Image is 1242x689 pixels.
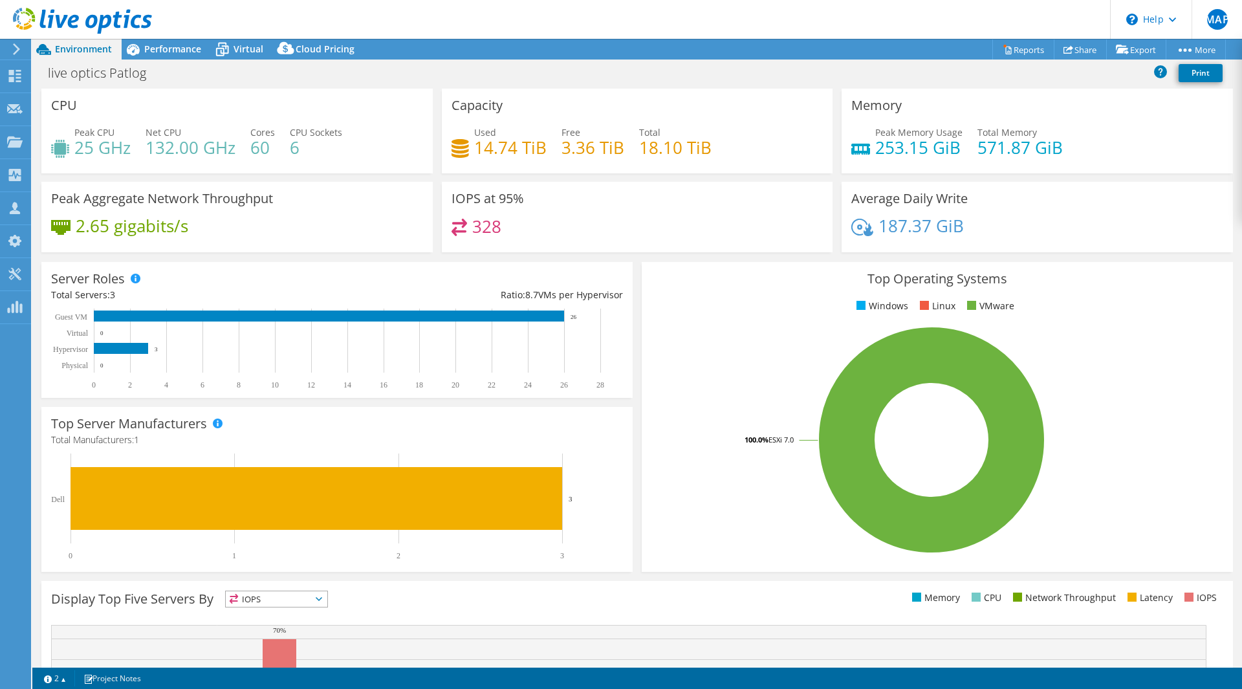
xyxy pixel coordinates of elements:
li: IOPS [1181,591,1217,605]
h4: 18.10 TiB [639,140,712,155]
text: Guest VM [55,312,87,322]
text: 20 [452,380,459,389]
h4: 6 [290,140,342,155]
text: 2 [128,380,132,389]
text: 4 [164,380,168,389]
tspan: 100.0% [745,435,768,444]
text: 12 [307,380,315,389]
li: Network Throughput [1010,591,1116,605]
text: 22 [488,380,496,389]
h3: Memory [851,98,902,113]
a: More [1166,39,1226,60]
h1: live optics Patlog [42,66,166,80]
h4: 2.65 gigabits/s [76,219,188,233]
text: 26 [560,380,568,389]
h4: 3.36 TiB [561,140,624,155]
text: 3 [569,495,572,503]
text: 6 [201,380,204,389]
text: 14 [343,380,351,389]
h3: Peak Aggregate Network Throughput [51,191,273,206]
span: Free [561,126,580,138]
text: 10 [271,380,279,389]
span: 8.7 [525,289,538,301]
text: 0 [92,380,96,389]
a: Print [1179,64,1223,82]
span: Net CPU [146,126,181,138]
span: Total Memory [977,126,1037,138]
text: 18 [415,380,423,389]
text: Virtual [67,329,89,338]
h4: 14.74 TiB [474,140,547,155]
div: Total Servers: [51,288,337,302]
li: Latency [1124,591,1173,605]
div: Ratio: VMs per Hypervisor [337,288,623,302]
text: 26 [571,314,577,320]
h3: Capacity [452,98,503,113]
span: 3 [110,289,115,301]
svg: \n [1126,14,1138,25]
text: 8 [237,380,241,389]
h3: IOPS at 95% [452,191,524,206]
span: Cores [250,126,275,138]
text: 0 [100,330,103,336]
h3: CPU [51,98,77,113]
span: Virtual [234,43,263,55]
text: Dell [51,495,65,504]
a: Project Notes [74,670,150,686]
span: IOPS [226,591,327,607]
h3: Server Roles [51,272,125,286]
li: Linux [917,299,955,313]
text: 1 [232,551,236,560]
a: Export [1106,39,1166,60]
h3: Top Operating Systems [651,272,1223,286]
h4: 25 GHz [74,140,131,155]
h4: 132.00 GHz [146,140,235,155]
span: Environment [55,43,112,55]
h4: 60 [250,140,275,155]
h4: 187.37 GiB [878,219,964,233]
text: 3 [155,346,158,353]
span: Total [639,126,660,138]
text: 3 [560,551,564,560]
text: 2 [397,551,400,560]
a: 2 [35,670,75,686]
text: 28 [596,380,604,389]
span: CPU Sockets [290,126,342,138]
text: Hypervisor [53,345,88,354]
span: 1 [134,433,139,446]
span: Peak CPU [74,126,114,138]
text: 0 [69,551,72,560]
a: Share [1054,39,1107,60]
li: VMware [964,299,1014,313]
a: Reports [992,39,1054,60]
h3: Average Daily Write [851,191,968,206]
span: Cloud Pricing [296,43,354,55]
text: 0 [100,362,103,369]
span: MAP [1207,9,1228,30]
text: 24 [524,380,532,389]
h4: 571.87 GiB [977,140,1063,155]
span: Used [474,126,496,138]
span: Peak Memory Usage [875,126,963,138]
tspan: ESXi 7.0 [768,435,794,444]
span: Performance [144,43,201,55]
h3: Top Server Manufacturers [51,417,207,431]
li: Windows [853,299,908,313]
li: CPU [968,591,1001,605]
h4: 328 [472,219,501,234]
h4: Total Manufacturers: [51,433,623,447]
li: Memory [909,591,960,605]
text: Physical [61,361,88,370]
h4: 253.15 GiB [875,140,963,155]
text: 70% [273,626,286,634]
text: 16 [380,380,387,389]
